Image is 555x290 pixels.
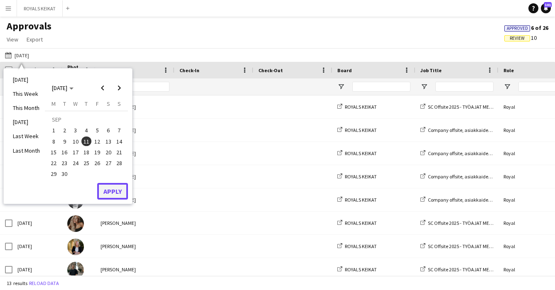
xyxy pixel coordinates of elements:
span: [DATE] [52,84,67,92]
a: ROYALS KEIKAT [337,197,377,203]
li: [DATE] [8,73,45,87]
span: 25 [81,158,91,168]
img: Janina Varis [67,215,84,232]
button: 21-09-2025 [114,147,125,158]
span: 12 [92,136,102,146]
input: Job Title Filter Input [435,82,494,92]
td: SEP [48,114,125,125]
a: 101 [541,3,551,13]
button: Choose month and year [49,80,77,95]
button: 22-09-2025 [48,158,59,168]
a: View [3,34,22,45]
a: ROYALS KEIKAT [337,266,377,273]
span: 23 [60,158,70,168]
div: [DATE] [12,235,62,258]
span: S [107,100,110,107]
span: 1 [49,126,59,136]
button: Open Filter Menu [503,83,511,90]
span: Export [27,36,43,43]
span: T [85,100,88,107]
button: Reload data [27,279,61,288]
span: ROYALS KEIKAT [345,127,377,133]
span: 8 [49,136,59,146]
button: 28-09-2025 [114,158,125,168]
span: 6 of 26 [504,24,548,32]
span: View [7,36,18,43]
span: 29 [49,169,59,179]
button: 23-09-2025 [59,158,70,168]
div: [PERSON_NAME] [96,142,174,165]
button: 12-09-2025 [92,136,103,147]
span: Job Title [420,67,442,73]
a: Company offsite, asiakkaiden lähettäminen matkaan [420,197,543,203]
img: Milja Salminen [67,239,84,255]
button: Open Filter Menu [337,83,345,90]
span: 21 [114,147,124,157]
span: Board [337,67,352,73]
span: 24 [71,158,81,168]
span: 101 [544,2,552,7]
button: 15-09-2025 [48,147,59,158]
span: 9 [60,136,70,146]
span: 2 [60,126,70,136]
span: 18 [81,147,91,157]
button: 29-09-2025 [48,168,59,179]
span: 6 [103,126,113,136]
div: [PERSON_NAME] [96,119,174,141]
button: 14-09-2025 [114,136,125,147]
button: ROYALS KEIKAT [17,0,63,17]
button: 26-09-2025 [92,158,103,168]
span: Approved [507,26,528,31]
span: 15 [49,147,59,157]
span: 10 [71,136,81,146]
div: [PERSON_NAME] [96,165,174,188]
span: S [118,100,121,107]
span: ROYALS KEIKAT [345,243,377,249]
span: 11 [81,136,91,146]
button: 10-09-2025 [70,136,81,147]
span: 4 [81,126,91,136]
span: 26 [92,158,102,168]
li: Last Month [8,144,45,158]
button: 05-09-2025 [92,125,103,136]
span: 30 [60,169,70,179]
span: 22 [49,158,59,168]
span: Company offsite, asiakkaiden lähettäminen matkaan [428,127,543,133]
a: ROYALS KEIKAT [337,127,377,133]
span: 20 [103,147,113,157]
span: ROYALS KEIKAT [345,104,377,110]
span: 10 [504,34,537,41]
button: 13-09-2025 [103,136,113,147]
button: 07-09-2025 [114,125,125,136]
a: ROYALS KEIKAT [337,243,377,249]
span: Company offsite, asiakkaiden lähettäminen matkaan [428,150,543,156]
input: Name Filter Input [115,82,169,92]
span: 28 [114,158,124,168]
span: ROYALS KEIKAT [345,197,377,203]
a: Company offsite, asiakkaiden lähettäminen matkaan [420,150,543,156]
span: F [96,100,99,107]
li: [DATE] [8,115,45,129]
button: 02-09-2025 [59,125,70,136]
button: 27-09-2025 [103,158,113,168]
span: ROYALS KEIKAT [345,220,377,226]
span: Company offsite, asiakkaiden lähettäminen matkaan [428,173,543,180]
span: 27 [103,158,113,168]
button: 01-09-2025 [48,125,59,136]
a: ROYALS KEIKAT [337,150,377,156]
span: 5 [92,126,102,136]
span: 3 [71,126,81,136]
button: 04-09-2025 [81,125,92,136]
span: Photo [67,64,81,76]
div: [PERSON_NAME] [96,258,174,281]
button: 11-09-2025 [81,136,92,147]
span: 14 [114,136,124,146]
li: This Month [8,101,45,115]
span: Check-In [179,67,199,73]
span: M [52,100,56,107]
div: [DATE] [12,212,62,234]
a: ROYALS KEIKAT [337,173,377,180]
button: 03-09-2025 [70,125,81,136]
button: 18-09-2025 [81,147,92,158]
span: 17 [71,147,81,157]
